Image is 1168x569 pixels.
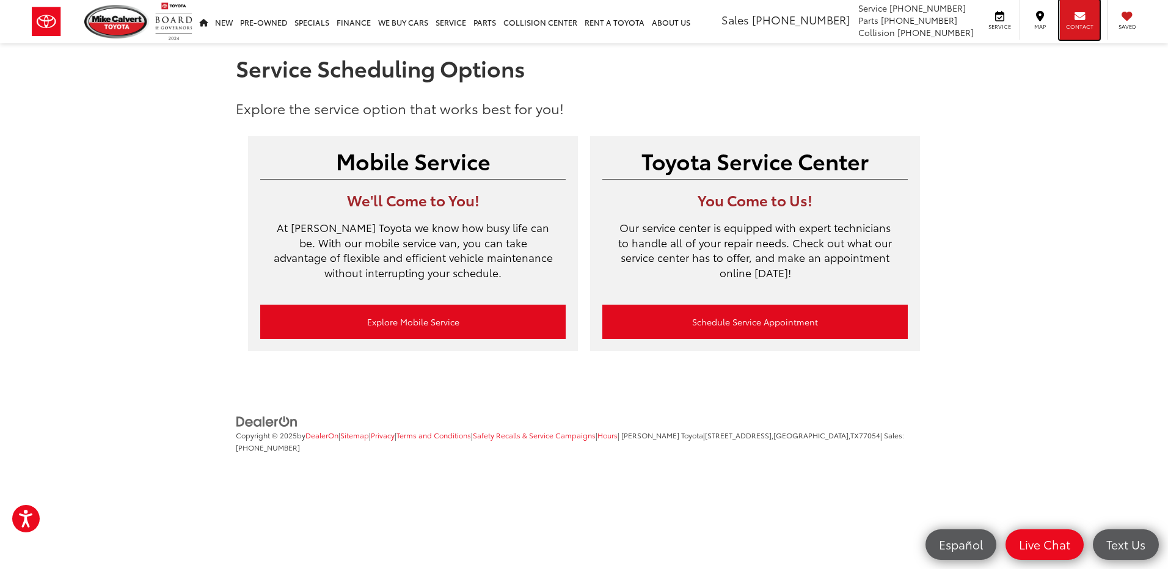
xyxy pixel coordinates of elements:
[236,98,932,118] p: Explore the service option that works best for you!
[602,192,908,208] h3: You Come to Us!
[340,430,369,440] a: Sitemap
[602,305,908,339] a: Schedule Service Appointment
[705,430,773,440] span: [STREET_ADDRESS],
[986,23,1013,31] span: Service
[338,430,369,440] span: |
[1066,23,1093,31] span: Contact
[84,5,149,38] img: Mike Calvert Toyota
[236,56,932,80] h1: Service Scheduling Options
[858,2,887,14] span: Service
[236,415,298,427] a: DealerOn
[602,148,908,173] h2: Toyota Service Center
[396,430,471,440] a: Terms and Conditions
[1013,537,1076,552] span: Live Chat
[260,305,566,339] a: Explore Mobile Service
[236,442,300,452] span: [PHONE_NUMBER]
[1100,537,1152,552] span: Text Us
[858,14,878,26] span: Parts
[260,220,566,292] p: At [PERSON_NAME] Toyota we know how busy life can be. With our mobile service van, you can take a...
[1114,23,1141,31] span: Saved
[1093,529,1159,560] a: Text Us
[471,430,596,440] span: |
[859,430,880,440] span: 77054
[858,26,895,38] span: Collision
[369,430,395,440] span: |
[1006,529,1084,560] a: Live Chat
[752,12,850,27] span: [PHONE_NUMBER]
[297,430,338,440] span: by
[260,148,566,173] h2: Mobile Service
[236,415,298,429] img: DealerOn
[618,430,703,440] span: | [PERSON_NAME] Toyota
[897,26,974,38] span: [PHONE_NUMBER]
[596,430,618,440] span: |
[703,430,880,440] span: |
[881,14,957,26] span: [PHONE_NUMBER]
[1026,23,1053,31] span: Map
[773,430,850,440] span: [GEOGRAPHIC_DATA],
[473,430,596,440] a: Safety Recalls & Service Campaigns, Opens in a new tab
[850,430,859,440] span: TX
[371,430,395,440] a: Privacy
[260,192,566,208] h3: We'll Come to You!
[933,537,989,552] span: Español
[236,430,297,440] span: Copyright © 2025
[305,430,338,440] a: DealerOn Home Page
[721,12,749,27] span: Sales
[395,430,471,440] span: |
[925,529,996,560] a: Español
[602,220,908,292] p: Our service center is equipped with expert technicians to handle all of your repair needs. Check ...
[889,2,966,14] span: [PHONE_NUMBER]
[597,430,618,440] a: Hours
